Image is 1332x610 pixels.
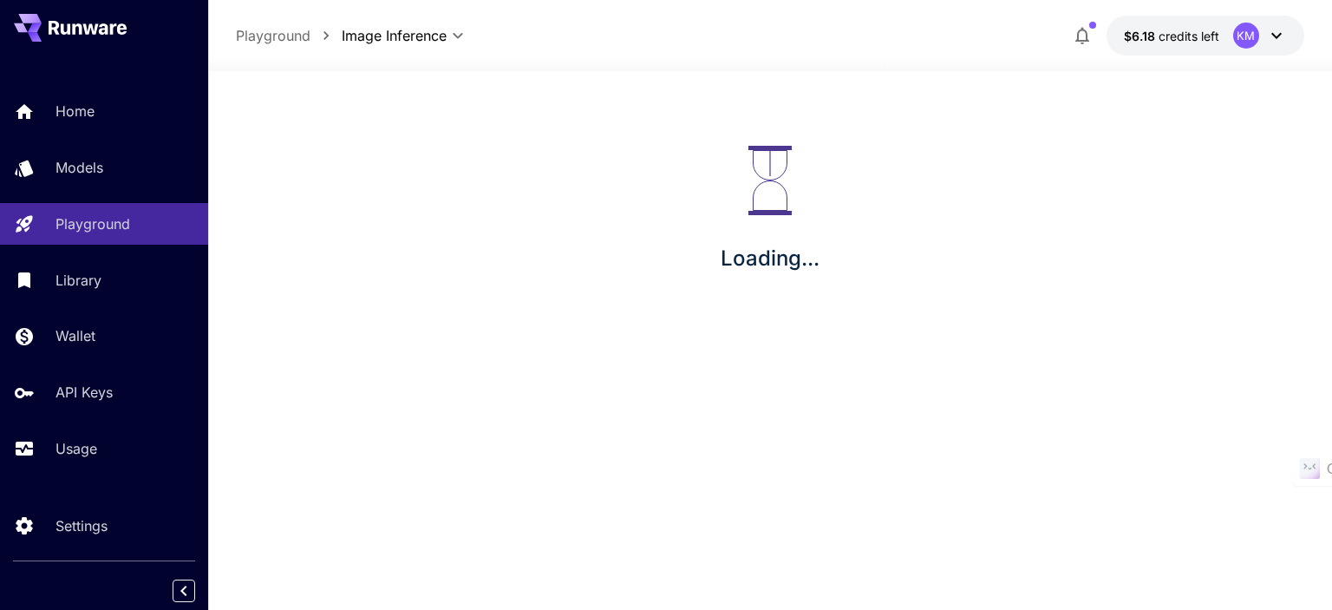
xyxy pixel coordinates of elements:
button: $6.17983KM [1107,16,1304,56]
p: Models [55,157,103,178]
div: Collapse sidebar [186,575,208,607]
p: API Keys [55,382,113,403]
p: Wallet [55,325,95,346]
nav: breadcrumb [236,25,342,46]
button: Collapse sidebar [173,580,195,602]
div: KM [1233,23,1259,49]
span: credits left [1159,29,1219,43]
div: $6.17983 [1124,27,1219,45]
a: Playground [236,25,310,46]
p: Library [55,270,101,291]
p: Usage [55,438,97,459]
p: Settings [55,515,108,536]
span: $6.18 [1124,29,1159,43]
p: Home [55,101,95,121]
span: Image Inference [342,25,447,46]
p: Loading... [721,243,819,274]
p: Playground [55,213,130,234]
